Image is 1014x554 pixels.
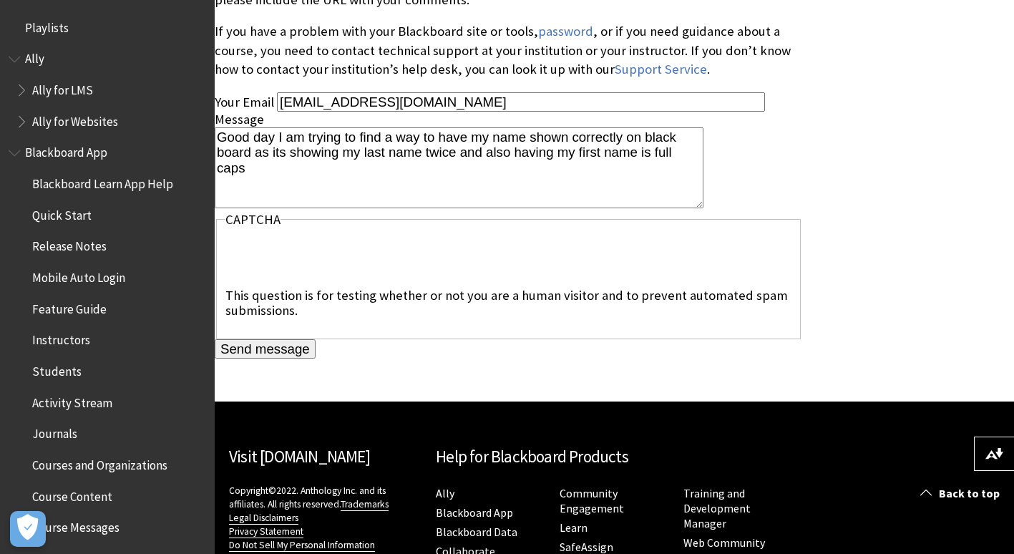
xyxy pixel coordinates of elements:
[560,520,588,535] a: Learn
[229,525,303,538] a: Privacy Statement
[538,23,593,39] a: Link password
[32,203,92,223] span: Quick Start
[225,232,443,288] iframe: reCAPTCHA
[32,297,107,316] span: Feature Guide
[32,391,112,410] span: Activity Stream
[683,486,751,531] a: Training and Development Manager
[32,78,93,97] span: Ally for LMS
[229,446,370,467] a: Visit [DOMAIN_NAME]
[436,486,454,501] a: Ally
[32,453,167,472] span: Courses and Organizations
[9,47,206,134] nav: Book outline for Anthology Ally Help
[32,516,120,535] span: Course Messages
[25,16,69,35] span: Playlists
[9,16,206,40] nav: Book outline for Playlists
[229,539,375,552] a: Do Not Sell My Personal Information
[32,110,118,129] span: Ally for Websites
[25,141,107,160] span: Blackboard App
[436,505,513,520] a: Blackboard App
[215,22,802,79] p: If you have a problem with your Blackboard site or tools, , or if you need guidance about a cours...
[560,486,624,516] a: Community Engagement
[225,288,792,319] div: This question is for testing whether or not you are a human visitor and to prevent automated spam...
[32,172,173,191] span: Blackboard Learn App Help
[215,339,316,359] input: Send message
[215,111,264,127] label: Message
[10,511,46,547] button: Open Preferences
[32,485,112,504] span: Course Content
[341,498,389,511] a: Trademarks
[615,61,707,77] a: Support Service
[910,480,1014,507] a: Back to top
[215,94,274,110] label: Your Email
[25,47,44,67] span: Ally
[436,525,517,540] a: Blackboard Data
[32,235,107,254] span: Release Notes
[229,512,298,525] a: Legal Disclaimers
[32,359,82,379] span: Students
[32,266,125,285] span: Mobile Auto Login
[436,444,793,470] h2: Help for Blackboard Products
[32,422,77,442] span: Journals
[229,484,421,552] p: Copyright©2022. Anthology Inc. and its affiliates. All rights reserved.
[32,329,90,348] span: Instructors
[225,212,281,228] legend: CAPTCHA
